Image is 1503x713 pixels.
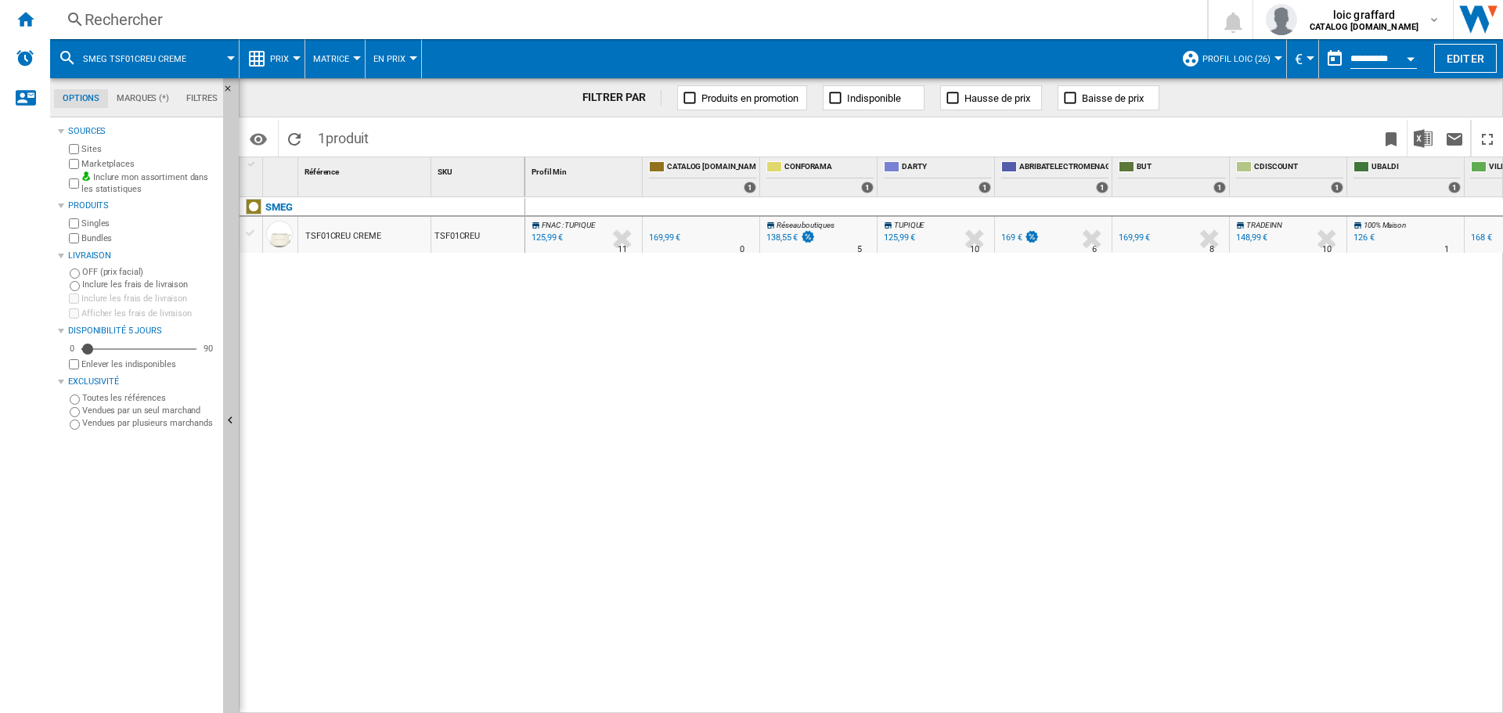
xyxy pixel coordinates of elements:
label: Marketplaces [81,158,217,170]
input: Inclure mon assortiment dans les statistiques [69,174,79,193]
img: alerts-logo.svg [16,49,34,67]
div: 169,99 € [647,230,680,246]
input: Afficher les frais de livraison [69,308,79,319]
div: Délai de livraison : 1 jour [1444,242,1449,257]
span: Matrice [313,54,349,64]
div: Exclusivité [68,376,217,388]
div: Mise à jour : lundi 25 août 2025 01:24 [529,230,563,246]
span: CDISCOUNT [1254,161,1343,175]
span: produit [326,130,369,146]
span: CONFORAMA [784,161,874,175]
button: Recharger [279,120,310,157]
span: BUT [1137,161,1226,175]
span: CATALOG [DOMAIN_NAME] [667,161,756,175]
div: Délai de livraison : 0 jour [740,242,744,257]
md-menu: Currency [1287,39,1319,78]
button: Hausse de prix [940,85,1042,110]
span: TUPIQUE [894,221,925,229]
input: Vendues par un seul marchand [70,407,80,417]
img: promotionV3.png [800,230,816,243]
div: Sort None [266,157,297,182]
div: 168 € [1469,230,1492,246]
div: Profil Min Sort None [528,157,642,182]
div: Délai de livraison : 10 jours [1322,242,1332,257]
input: Vendues par plusieurs marchands [70,420,80,430]
div: 169 € [1001,232,1022,243]
div: UBALDI 1 offers sold by UBALDI [1350,157,1464,196]
span: ABRIBATELECTROMENAGER [1019,161,1108,175]
label: Inclure les frais de livraison [82,279,217,290]
div: 126 € [1353,232,1375,243]
div: 1 offers sold by CONFORAMA [861,182,874,193]
div: Sources [68,125,217,138]
div: CATALOG [DOMAIN_NAME] 1 offers sold by CATALOG SMEG.FR [646,157,759,196]
div: ABRIBATELECTROMENAGER 1 offers sold by ABRIBATELECTROMENAGER [998,157,1112,196]
button: Prix [270,39,297,78]
span: UBALDI [1371,161,1461,175]
input: Bundles [69,233,79,243]
div: 138,55 € [764,230,816,246]
span: PROFIL LOIC (26) [1202,54,1271,64]
div: 125,99 € [884,232,915,243]
button: Options [243,124,274,153]
div: Délai de livraison : 11 jours [618,242,627,257]
label: Vendues par plusieurs marchands [82,417,217,429]
md-slider: Disponibilité [81,341,196,357]
button: PROFIL LOIC (26) [1202,39,1278,78]
span: SKU [438,167,452,176]
button: Open calendar [1397,42,1425,70]
div: 125,99 € [881,230,915,246]
button: Télécharger au format Excel [1407,120,1439,157]
div: 169,99 € [1116,230,1150,246]
div: Sort None [434,157,524,182]
label: OFF (prix facial) [82,266,217,278]
button: SMEG TSF01CREU CREME [83,39,202,78]
div: Disponibilité 5 Jours [68,325,217,337]
img: excel-24x24.png [1414,129,1433,148]
div: Livraison [68,250,217,262]
div: 1 offers sold by UBALDI [1448,182,1461,193]
button: En Prix [373,39,413,78]
label: Inclure les frais de livraison [81,293,217,304]
input: Afficher les frais de livraison [69,359,79,369]
span: 1 [310,120,377,153]
div: Référence Sort None [301,157,431,182]
div: 169,99 € [1119,232,1150,243]
span: 100% Maison [1364,221,1406,229]
input: Sites [69,144,79,154]
button: Produits en promotion [677,85,807,110]
span: Hausse de prix [964,92,1030,104]
div: Rechercher [85,9,1166,31]
div: Sort None [301,157,431,182]
span: Prix [270,54,289,64]
button: Plein écran [1472,120,1503,157]
div: Délai de livraison : 5 jours [857,242,862,257]
div: CDISCOUNT 1 offers sold by CDISCOUNT [1233,157,1346,196]
div: Délai de livraison : 10 jours [970,242,979,257]
button: Créer un favoris [1375,120,1407,157]
span: FNAC [542,221,560,229]
label: Vendues par un seul marchand [82,405,217,416]
span: Indisponible [847,92,901,104]
button: € [1295,39,1310,78]
div: Sort None [528,157,642,182]
div: 169,99 € [649,232,680,243]
div: SMEG TSF01CREU CREME [58,39,231,78]
div: DARTY 1 offers sold by DARTY [881,157,994,196]
div: 126 € [1351,230,1375,246]
md-tab-item: Marques (*) [108,89,178,108]
div: 168 € [1471,232,1492,243]
label: Afficher les frais de livraison [81,308,217,319]
button: Baisse de prix [1058,85,1159,110]
div: 148,99 € [1236,232,1267,243]
div: Prix [247,39,297,78]
div: PROFIL LOIC (26) [1181,39,1278,78]
div: 138,55 € [766,232,798,243]
div: 0 [66,343,78,355]
span: : TUPIQUE [562,221,596,229]
span: Produits en promotion [701,92,798,104]
img: mysite-bg-18x18.png [81,171,91,181]
md-tab-item: Options [54,89,108,108]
